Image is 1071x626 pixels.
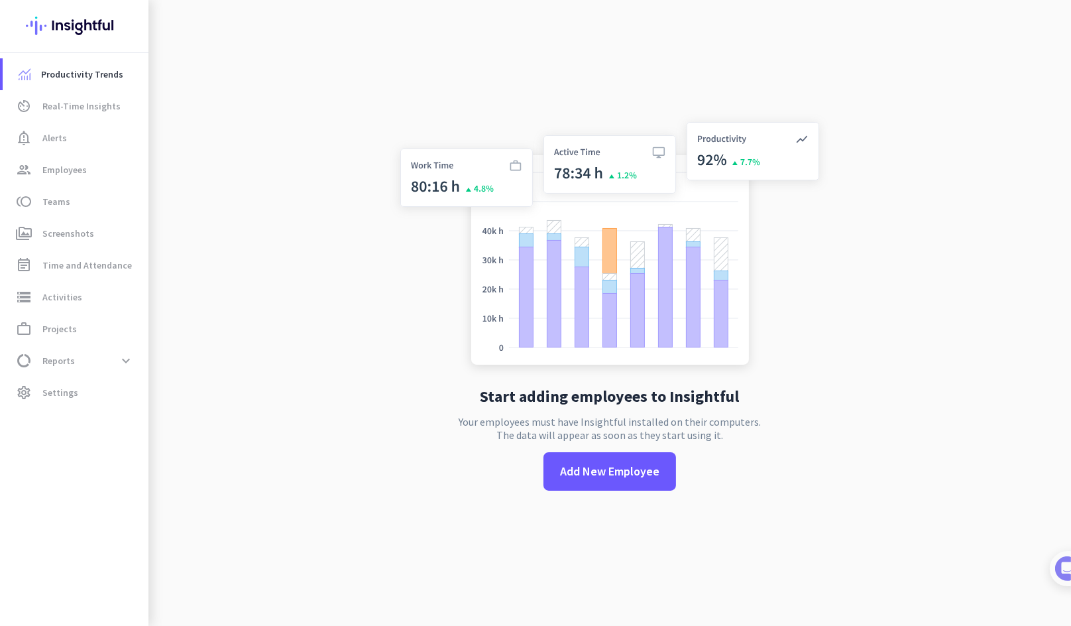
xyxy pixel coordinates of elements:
[3,281,148,313] a: storageActivities
[42,130,67,146] span: Alerts
[42,98,121,114] span: Real-Time Insights
[16,194,32,210] i: toll
[480,389,740,405] h2: Start adding employees to Insightful
[3,377,148,408] a: settingsSettings
[3,313,148,345] a: work_outlineProjects
[42,257,132,273] span: Time and Attendance
[16,257,32,273] i: event_note
[16,289,32,305] i: storage
[16,385,32,401] i: settings
[19,68,30,80] img: menu-item
[114,349,138,373] button: expand_more
[16,130,32,146] i: notification_important
[16,98,32,114] i: av_timer
[42,353,75,369] span: Reports
[16,225,32,241] i: perm_media
[543,452,676,491] button: Add New Employee
[42,289,82,305] span: Activities
[3,122,148,154] a: notification_importantAlerts
[42,162,87,178] span: Employees
[16,353,32,369] i: data_usage
[42,194,70,210] span: Teams
[3,90,148,122] a: av_timerReal-Time Insights
[3,345,148,377] a: data_usageReportsexpand_more
[3,186,148,218] a: tollTeams
[560,463,659,480] span: Add New Employee
[3,58,148,90] a: menu-itemProductivity Trends
[16,162,32,178] i: group
[390,114,829,378] img: no-search-results
[3,154,148,186] a: groupEmployees
[42,321,77,337] span: Projects
[3,249,148,281] a: event_noteTime and Attendance
[16,321,32,337] i: work_outline
[42,385,78,401] span: Settings
[42,225,94,241] span: Screenshots
[3,218,148,249] a: perm_mediaScreenshots
[41,66,123,82] span: Productivity Trends
[459,415,761,442] p: Your employees must have Insightful installed on their computers. The data will appear as soon as...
